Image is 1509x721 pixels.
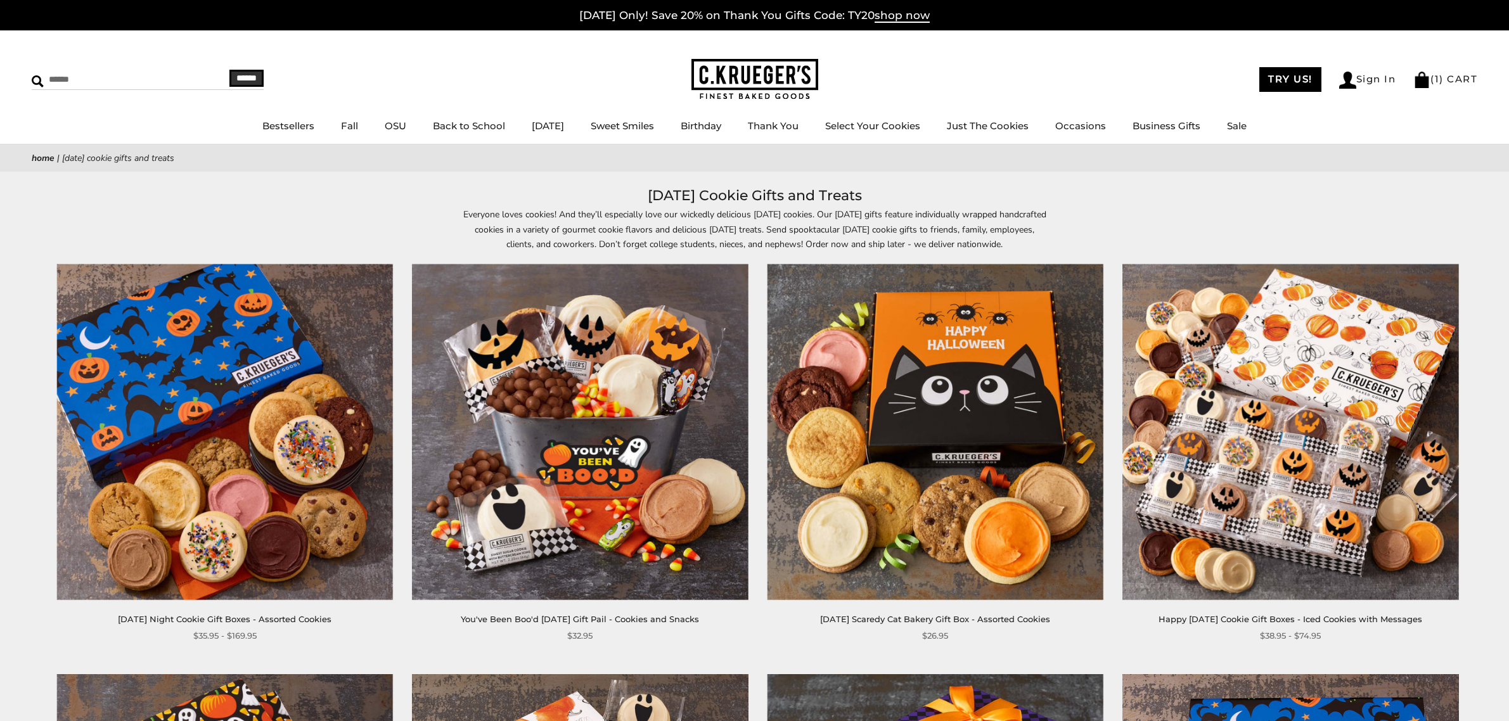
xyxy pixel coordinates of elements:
[567,629,593,642] span: $32.95
[1339,72,1396,89] a: Sign In
[62,152,174,164] span: [DATE] Cookie Gifts and Treats
[691,59,818,100] img: C.KRUEGER'S
[1413,72,1430,88] img: Bag
[461,614,699,624] a: You've Been Boo'd [DATE] Gift Pail - Cookies and Snacks
[1227,120,1247,132] a: Sale
[51,184,1458,207] h1: [DATE] Cookie Gifts and Treats
[748,120,799,132] a: Thank You
[57,152,60,164] span: |
[820,614,1050,624] a: [DATE] Scaredy Cat Bakery Gift Box - Assorted Cookies
[32,151,1477,165] nav: breadcrumbs
[947,120,1029,132] a: Just The Cookies
[341,120,358,132] a: Fall
[1133,120,1200,132] a: Business Gifts
[1055,120,1106,132] a: Occasions
[433,120,505,132] a: Back to School
[1260,629,1321,642] span: $38.95 - $74.95
[1339,72,1356,89] img: Account
[922,629,948,642] span: $26.95
[1413,73,1477,85] a: (1) CART
[1122,264,1458,600] img: Happy Halloween Cookie Gift Boxes - Iced Cookies with Messages
[262,120,314,132] a: Bestsellers
[1159,614,1422,624] a: Happy [DATE] Cookie Gift Boxes - Iced Cookies with Messages
[32,70,183,89] input: Search
[767,264,1103,600] img: Halloween Scaredy Cat Bakery Gift Box - Assorted Cookies
[193,629,257,642] span: $35.95 - $169.95
[32,152,55,164] a: Home
[825,120,920,132] a: Select Your Cookies
[1259,67,1321,92] a: TRY US!
[412,264,748,600] img: You've Been Boo'd Halloween Gift Pail - Cookies and Snacks
[463,207,1046,251] p: Everyone loves cookies! And they’ll especially love our wickedly delicious [DATE] cookies. Our [D...
[385,120,406,132] a: OSU
[57,264,393,600] img: Halloween Night Cookie Gift Boxes - Assorted Cookies
[118,614,331,624] a: [DATE] Night Cookie Gift Boxes - Assorted Cookies
[32,75,44,87] img: Search
[681,120,721,132] a: Birthday
[532,120,564,132] a: [DATE]
[591,120,654,132] a: Sweet Smiles
[1435,73,1440,85] span: 1
[579,9,930,23] a: [DATE] Only! Save 20% on Thank You Gifts Code: TY20shop now
[875,9,930,23] span: shop now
